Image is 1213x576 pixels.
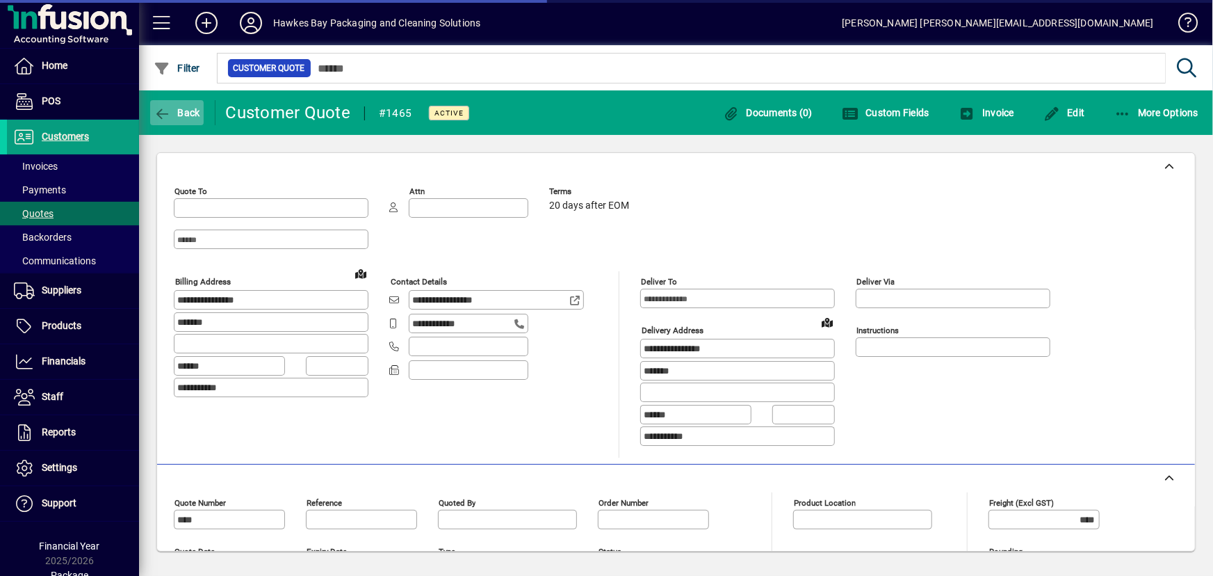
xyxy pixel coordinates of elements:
[154,107,200,118] span: Back
[42,131,89,142] span: Customers
[229,10,273,35] button: Profile
[14,161,58,172] span: Invoices
[42,391,63,402] span: Staff
[40,541,100,552] span: Financial Year
[7,49,139,83] a: Home
[7,202,139,225] a: Quotes
[1168,3,1196,48] a: Knowledge Base
[842,107,929,118] span: Custom Fields
[439,546,455,556] mat-label: Type
[599,497,649,507] mat-label: Order number
[42,320,81,331] span: Products
[439,497,475,507] mat-label: Quoted by
[7,154,139,178] a: Invoices
[154,63,200,74] span: Filter
[1114,107,1199,118] span: More Options
[816,311,838,333] a: View on map
[842,12,1154,34] div: [PERSON_NAME] [PERSON_NAME][EMAIL_ADDRESS][DOMAIN_NAME]
[856,326,899,335] mat-label: Instructions
[350,262,372,285] a: View on map
[955,100,1018,125] button: Invoice
[1111,100,1203,125] button: More Options
[42,497,76,509] span: Support
[42,95,60,106] span: POS
[139,100,215,125] app-page-header-button: Back
[42,426,76,438] span: Reports
[719,100,816,125] button: Documents (0)
[409,186,425,196] mat-label: Attn
[234,61,305,75] span: Customer Quote
[226,102,351,124] div: Customer Quote
[549,187,633,196] span: Terms
[641,277,677,287] mat-label: Deliver To
[14,255,96,266] span: Communications
[722,107,813,118] span: Documents (0)
[1043,107,1085,118] span: Edit
[42,355,86,367] span: Financials
[379,102,412,125] div: #1465
[7,84,139,119] a: POS
[7,273,139,308] a: Suppliers
[7,178,139,202] a: Payments
[989,497,1054,507] mat-label: Freight (excl GST)
[14,184,66,195] span: Payments
[959,107,1014,118] span: Invoice
[7,415,139,450] a: Reports
[307,546,347,556] mat-label: Expiry date
[838,100,933,125] button: Custom Fields
[7,380,139,415] a: Staff
[1040,100,1089,125] button: Edit
[174,186,207,196] mat-label: Quote To
[14,232,72,243] span: Backorders
[184,10,229,35] button: Add
[7,344,139,379] a: Financials
[42,60,67,71] span: Home
[549,200,629,211] span: 20 days after EOM
[7,225,139,249] a: Backorders
[989,546,1023,556] mat-label: Rounding
[150,100,204,125] button: Back
[42,462,77,473] span: Settings
[174,497,226,507] mat-label: Quote number
[856,277,895,287] mat-label: Deliver via
[150,56,204,81] button: Filter
[599,546,621,556] mat-label: Status
[307,497,342,507] mat-label: Reference
[7,451,139,486] a: Settings
[174,546,215,556] mat-label: Quote date
[273,12,481,34] div: Hawkes Bay Packaging and Cleaning Solutions
[794,497,856,507] mat-label: Product location
[42,285,81,296] span: Suppliers
[434,109,464,118] span: Active
[7,249,139,273] a: Communications
[7,309,139,344] a: Products
[14,208,54,219] span: Quotes
[7,486,139,521] a: Support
